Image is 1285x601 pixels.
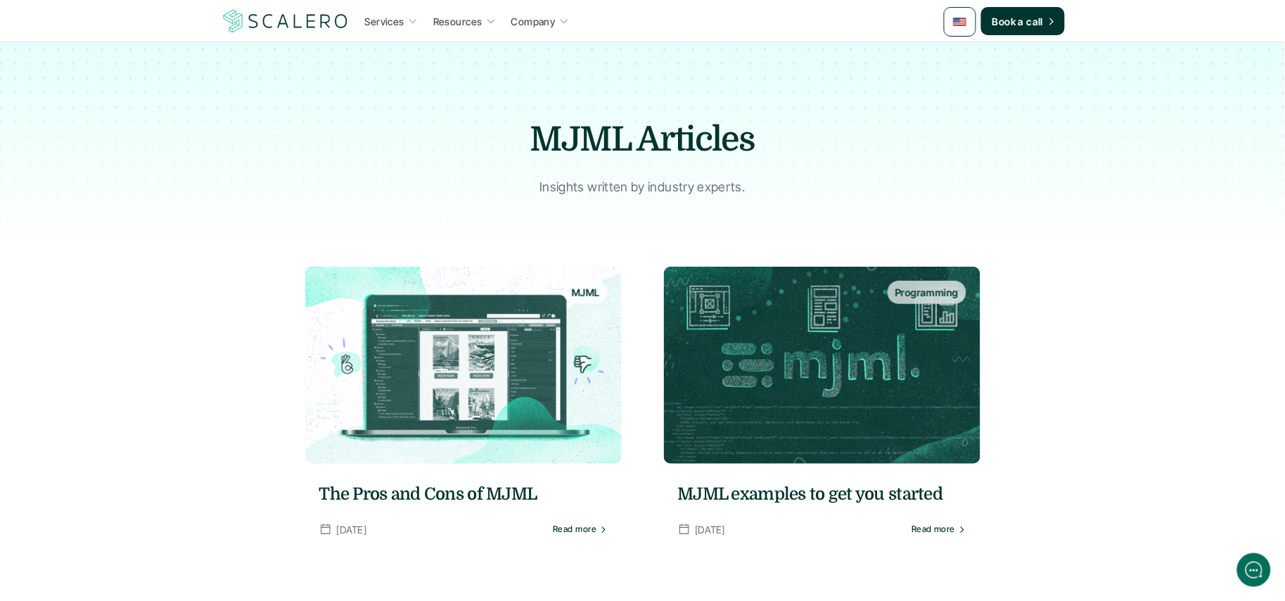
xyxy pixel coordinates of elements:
[696,521,726,538] p: [DATE]
[912,524,966,534] a: Read more
[305,267,622,464] a: MJML
[365,14,404,29] p: Services
[337,521,367,538] p: [DATE]
[91,100,169,111] span: New conversation
[221,8,350,34] img: Scalero company logotype
[467,177,819,198] p: Insights written by industry experts.
[1237,553,1271,587] iframe: gist-messenger-bubble-iframe
[992,14,1044,29] p: Book a call
[953,15,967,29] img: 🇺🇸
[11,91,270,120] button: New conversation
[572,285,600,300] p: MJML
[912,524,955,534] p: Read more
[117,492,178,501] span: We run on Gist
[319,481,608,507] a: The Pros and Cons of MJML
[553,524,607,534] a: Read more
[895,285,959,300] p: Programming
[981,7,1065,35] a: Book a call
[664,267,980,464] a: Programming
[397,116,889,163] h1: MJML Articles
[553,524,596,534] p: Read more
[433,14,482,29] p: Resources
[678,481,966,507] a: MJML examples to get you started
[511,14,556,29] p: Company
